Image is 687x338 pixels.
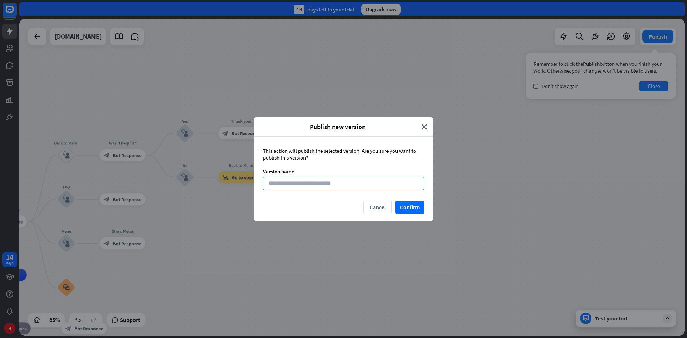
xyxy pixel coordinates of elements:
span: Publish new version [259,123,416,131]
button: Confirm [395,201,424,214]
button: Open LiveChat chat widget [6,3,27,24]
div: Version name [263,168,424,175]
button: Cancel [363,201,392,214]
div: This action will publish the selected version. Are you sure you want to publish this version? [263,147,424,161]
i: close [421,123,428,131]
